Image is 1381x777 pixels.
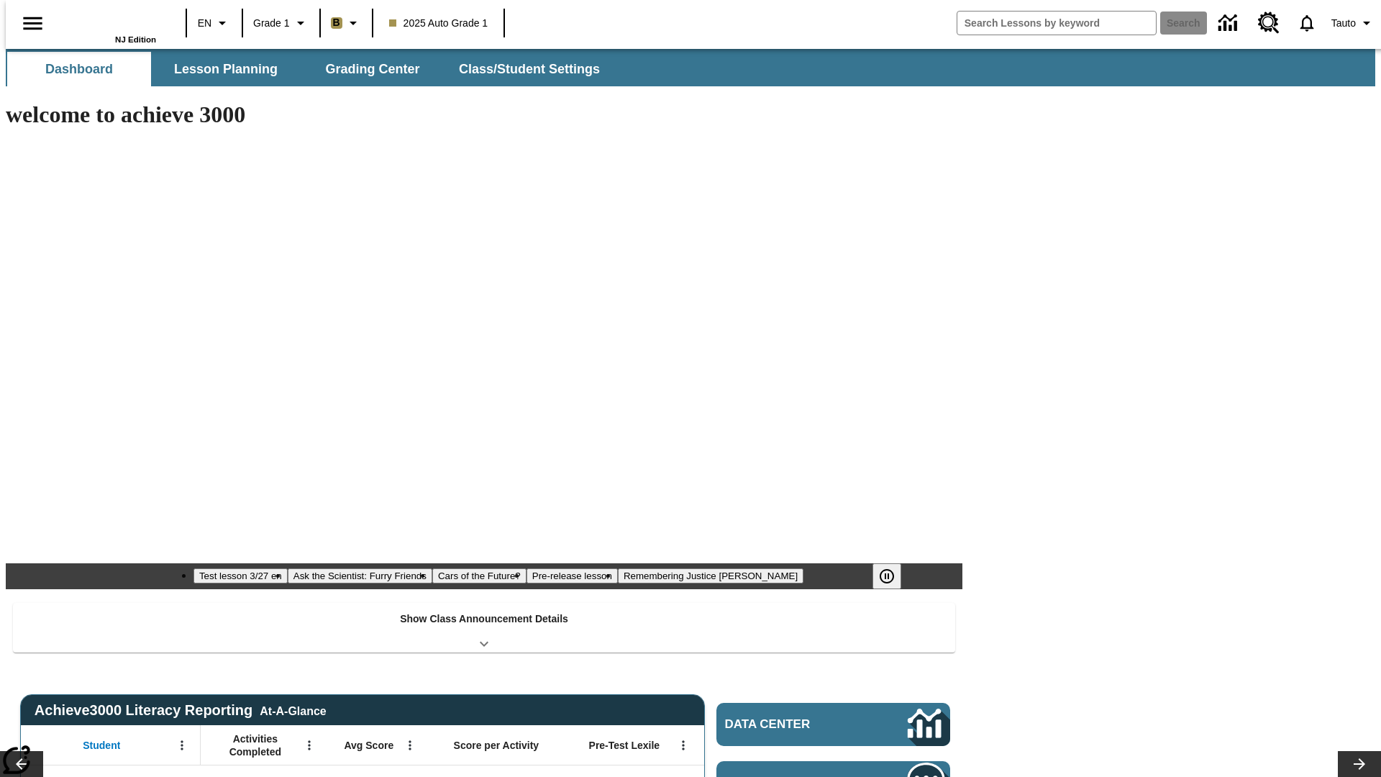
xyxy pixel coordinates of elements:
[6,101,962,128] h1: welcome to achieve 3000
[1210,4,1249,43] a: Data Center
[7,52,151,86] button: Dashboard
[12,2,54,45] button: Open side menu
[154,52,298,86] button: Lesson Planning
[208,732,303,758] span: Activities Completed
[673,735,694,756] button: Open Menu
[1331,16,1356,31] span: Tauto
[171,735,193,756] button: Open Menu
[1288,4,1326,42] a: Notifications
[45,61,113,78] span: Dashboard
[527,568,618,583] button: Slide 4 Pre-release lesson
[191,10,237,36] button: Language: EN, Select a language
[618,568,803,583] button: Slide 5 Remembering Justice O'Connor
[115,35,156,44] span: NJ Edition
[716,703,950,746] a: Data Center
[459,61,600,78] span: Class/Student Settings
[447,52,611,86] button: Class/Student Settings
[247,10,315,36] button: Grade: Grade 1, Select a grade
[1338,751,1381,777] button: Lesson carousel, Next
[301,52,445,86] button: Grading Center
[174,61,278,78] span: Lesson Planning
[389,16,488,31] span: 2025 Auto Grade 1
[13,603,955,653] div: Show Class Announcement Details
[432,568,527,583] button: Slide 3 Cars of the Future?
[957,12,1156,35] input: search field
[193,568,288,583] button: Slide 1 Test lesson 3/27 en
[83,739,120,752] span: Student
[325,10,368,36] button: Boost Class color is light brown. Change class color
[35,702,327,719] span: Achieve3000 Literacy Reporting
[325,61,419,78] span: Grading Center
[6,52,613,86] div: SubNavbar
[1249,4,1288,42] a: Resource Center, Will open in new tab
[63,5,156,44] div: Home
[1326,10,1381,36] button: Profile/Settings
[872,563,916,589] div: Pause
[6,49,1375,86] div: SubNavbar
[298,735,320,756] button: Open Menu
[260,702,326,718] div: At-A-Glance
[333,14,340,32] span: B
[399,735,421,756] button: Open Menu
[589,739,660,752] span: Pre-Test Lexile
[872,563,901,589] button: Pause
[344,739,393,752] span: Avg Score
[725,717,860,732] span: Data Center
[63,6,156,35] a: Home
[288,568,432,583] button: Slide 2 Ask the Scientist: Furry Friends
[454,739,539,752] span: Score per Activity
[253,16,290,31] span: Grade 1
[400,612,568,627] p: Show Class Announcement Details
[198,16,211,31] span: EN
